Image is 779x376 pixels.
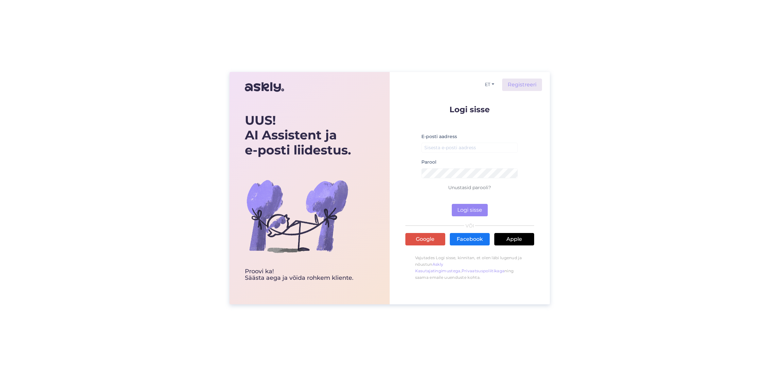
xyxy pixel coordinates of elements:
[494,233,534,245] a: Apple
[421,159,436,166] label: Parool
[245,268,353,281] div: Proovi ka! Säästa aega ja võida rohkem kliente.
[245,113,353,158] div: UUS! AI Assistent ja e-posti liidestus.
[482,80,497,89] button: ET
[450,233,490,245] a: Facebook
[421,143,518,153] input: Sisesta e-posti aadress
[421,133,457,140] label: E-posti aadress
[415,262,461,273] a: Askly Kasutajatingimustega
[448,185,491,190] a: Unustasid parooli?
[405,251,534,284] p: Vajutades Logi sisse, kinnitan, et olen läbi lugenud ja nõustun , ning saama emaile uuenduste kohta.
[502,79,542,91] a: Registreeri
[405,105,534,114] p: Logi sisse
[245,164,349,268] img: bg-askly
[462,268,504,273] a: Privaatsuspoliitikaga
[452,204,488,216] button: Logi sisse
[464,224,475,228] span: VÕI
[245,79,284,95] img: Askly
[405,233,445,245] a: Google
